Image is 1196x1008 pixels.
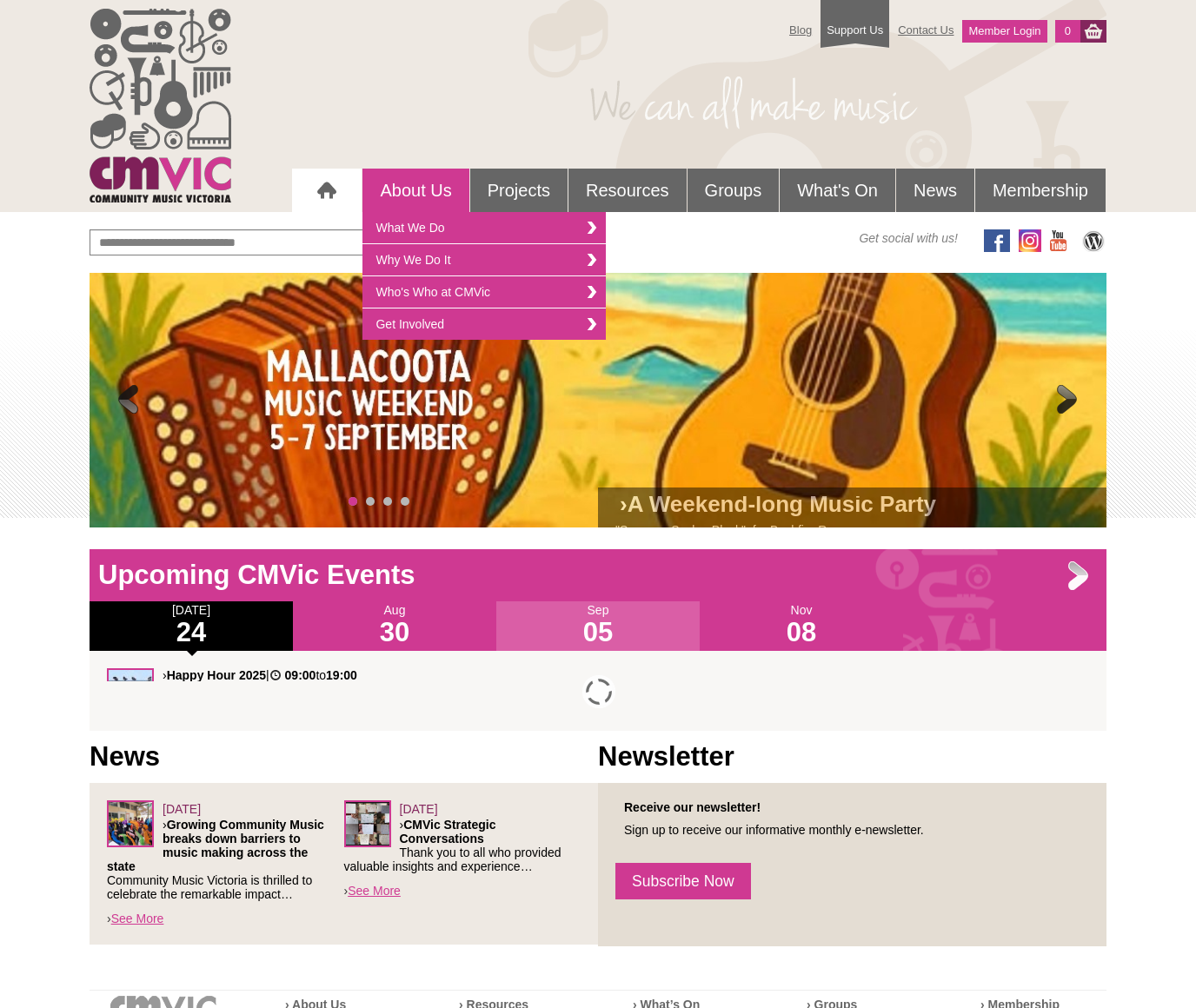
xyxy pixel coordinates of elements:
[496,619,700,647] h1: 05
[400,818,496,846] strong: CMVic Strategic Conversations
[326,668,357,682] strong: 19:00
[615,823,1089,837] p: Sign up to receive our informative monthly e-newsletter.
[163,668,1089,696] p: › | to Happy Hour is back at the Leaders' Lounge Music group leaders – singers and instrumentalis...
[859,229,958,247] span: Get social with us!
[285,668,316,682] strong: 09:00
[962,20,1046,43] a: Member Login
[107,800,154,847] img: Screenshot_2025-06-03_at_4.38.34%E2%80%AFPM.png
[107,668,154,715] img: Happy_Hour_sq.jpg
[615,863,751,899] a: Subscribe Now
[780,169,895,212] a: What's On
[348,884,401,898] a: See More
[107,800,344,927] div: ›
[90,739,598,774] h1: News
[167,668,266,682] strong: Happy Hour 2025
[362,276,606,308] a: Who's Who at CMVic
[975,169,1106,212] a: Membership
[362,212,606,244] a: What We Do
[107,668,1089,681] div: ›
[293,601,496,651] div: Aug
[90,619,293,647] h1: 24
[896,169,974,212] a: News
[470,169,568,212] a: Projects
[496,601,700,651] div: Sep
[700,601,903,651] div: Nov
[1019,229,1041,252] img: icon-instagram.png
[163,802,201,816] span: [DATE]
[362,244,606,276] a: Why We Do It
[628,491,936,517] a: A Weekend-long Music Party
[344,800,391,847] img: Leaders-Forum_sq.png
[688,169,780,212] a: Groups
[598,739,1106,774] h1: Newsletter
[344,800,581,899] div: ›
[90,601,293,651] div: [DATE]
[1080,229,1106,252] img: CMVic Blog
[362,308,606,340] a: Get Involved
[90,558,1106,593] h1: Upcoming CMVic Events
[111,912,164,925] a: See More
[362,169,468,212] a: About Us
[624,800,761,814] strong: Receive our newsletter!
[107,818,344,901] p: › Community Music Victoria is thrilled to celebrate the remarkable impact…
[700,619,903,647] h1: 08
[344,818,581,873] p: › Thank you to all who provided valuable insights and experience…
[90,9,231,202] img: cmvic_logo.png
[107,818,324,873] strong: Growing Community Music breaks down barriers to music making across the state
[293,619,496,647] h1: 30
[889,15,962,45] a: Contact Us
[615,496,1089,521] h2: ›
[615,523,869,537] a: "Squeeze Suck n Pluck" for Bushfire Recovery
[400,802,438,816] span: [DATE]
[781,15,821,45] a: Blog
[1055,20,1080,43] a: 0
[568,169,687,212] a: Resources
